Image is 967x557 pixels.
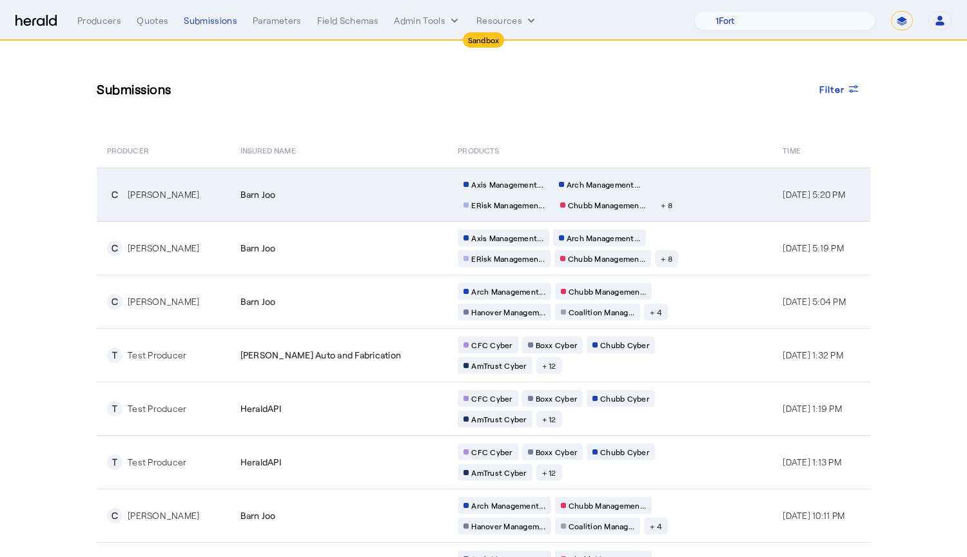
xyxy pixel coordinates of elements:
[458,143,499,156] span: PRODUCTS
[471,340,512,350] span: CFC Cyber
[661,200,672,210] span: + 8
[568,200,646,210] span: Chubb Managemen...
[536,340,578,350] span: Boxx Cyber
[107,294,122,309] div: C
[107,508,122,523] div: C
[542,360,556,371] span: + 12
[128,349,186,362] div: Test Producer
[542,414,556,424] span: + 12
[394,14,461,27] button: internal dropdown menu
[240,349,402,362] span: [PERSON_NAME] Auto and Fabrication
[569,521,635,531] span: Coalition Manag...
[128,456,186,469] div: Test Producer
[569,307,635,317] span: Coalition Manag...
[107,240,122,256] div: C
[568,253,646,264] span: Chubb Managemen...
[97,80,171,98] h3: Submissions
[600,393,649,404] span: Chubb Cyber
[650,521,662,531] span: + 4
[783,456,841,467] span: [DATE] 1:13 PM
[567,179,641,190] span: Arch Management...
[471,393,512,404] span: CFC Cyber
[569,286,647,297] span: Chubb Managemen...
[463,32,505,48] div: Sandbox
[471,233,543,243] span: Axis Management...
[783,510,845,521] span: [DATE] 10:11 PM
[661,253,672,264] span: + 8
[471,179,543,190] span: Axis Management...
[783,242,844,253] span: [DATE] 5:19 PM
[809,77,871,101] button: Filter
[783,189,845,200] span: [DATE] 5:20 PM
[471,521,545,531] span: Hanover Managem...
[128,188,199,201] div: [PERSON_NAME]
[471,414,526,424] span: AmTrust Cyber
[569,500,647,511] span: Chubb Managemen...
[783,296,846,307] span: [DATE] 5:04 PM
[240,456,281,469] span: HeraldAPI
[471,200,545,210] span: ERisk Managemen...
[471,253,545,264] span: ERisk Managemen...
[471,307,545,317] span: Hanover Managem...
[536,447,578,457] span: Boxx Cyber
[783,349,843,360] span: [DATE] 1:32 PM
[128,295,199,308] div: [PERSON_NAME]
[240,509,276,522] span: Barn Joo
[77,14,121,27] div: Producers
[107,401,122,416] div: T
[107,347,122,363] div: T
[600,340,649,350] span: Chubb Cyber
[783,403,842,414] span: [DATE] 1:19 PM
[137,14,168,27] div: Quotes
[317,14,379,27] div: Field Schemas
[650,307,662,317] span: + 4
[471,286,545,297] span: Arch Management...
[128,242,199,255] div: [PERSON_NAME]
[567,233,641,243] span: Arch Management...
[471,447,512,457] span: CFC Cyber
[240,295,276,308] span: Barn Joo
[819,83,845,96] span: Filter
[471,360,526,371] span: AmTrust Cyber
[107,187,122,202] div: C
[783,143,800,156] span: Time
[600,447,649,457] span: Chubb Cyber
[471,500,545,511] span: Arch Management...
[476,14,538,27] button: Resources dropdown menu
[536,393,578,404] span: Boxx Cyber
[253,14,302,27] div: Parameters
[184,14,237,27] div: Submissions
[471,467,526,478] span: AmTrust Cyber
[542,467,556,478] span: + 12
[128,402,186,415] div: Test Producer
[128,509,199,522] div: [PERSON_NAME]
[240,402,281,415] span: HeraldAPI
[15,15,57,27] img: Herald Logo
[107,143,149,156] span: PRODUCER
[240,242,276,255] span: Barn Joo
[240,143,296,156] span: Insured Name
[107,454,122,470] div: T
[240,188,276,201] span: Barn Joo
